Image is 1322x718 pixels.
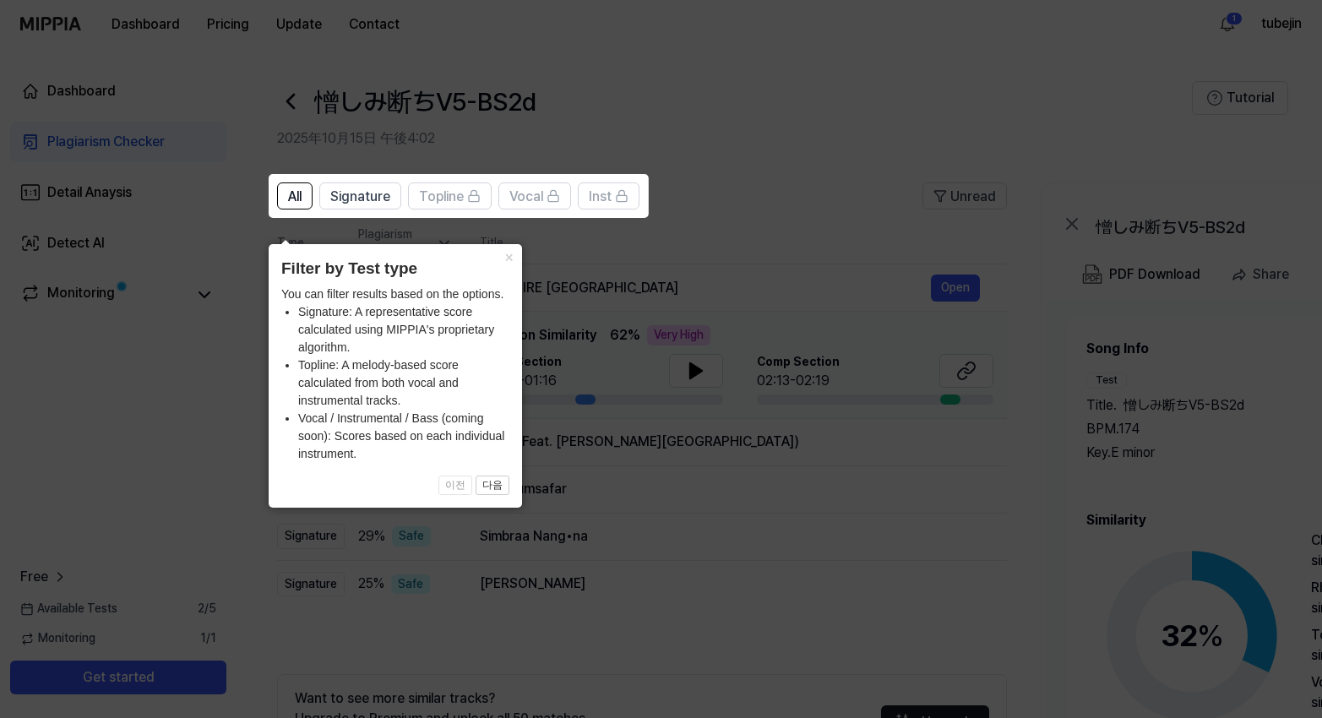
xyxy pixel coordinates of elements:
li: Topline: A melody-based score calculated from both vocal and instrumental tracks. [298,356,509,410]
li: Signature: A representative score calculated using MIPPIA's proprietary algorithm. [298,303,509,356]
span: Vocal [509,187,543,207]
span: Inst [589,187,612,207]
li: Vocal / Instrumental / Bass (coming soon): Scores based on each individual instrument. [298,410,509,463]
span: All [288,187,302,207]
div: You can filter results based on the options. [281,286,509,463]
span: Topline [419,187,464,207]
button: Vocal [498,182,571,209]
button: All [277,182,313,209]
button: Topline [408,182,492,209]
button: 다음 [476,476,509,496]
button: Close [495,244,522,268]
button: Inst [578,182,639,209]
button: Signature [319,182,401,209]
header: Filter by Test type [281,257,509,281]
span: Signature [330,187,390,207]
